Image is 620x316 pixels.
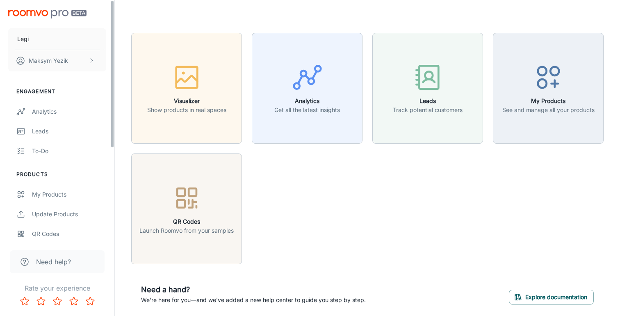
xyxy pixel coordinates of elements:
p: Rate your experience [7,283,108,293]
div: My Products [32,190,106,199]
button: Maksym Yezik [8,50,106,71]
a: Explore documentation [509,292,594,300]
button: Rate 4 star [66,293,82,309]
img: Roomvo PRO Beta [8,10,87,18]
p: See and manage all your products [502,105,595,114]
span: Need help? [36,257,71,267]
p: Get all the latest insights [274,105,340,114]
h6: Visualizer [147,96,226,105]
div: Analytics [32,107,106,116]
button: AnalyticsGet all the latest insights [252,33,362,144]
button: QR CodesLaunch Roomvo from your samples [131,153,242,264]
button: Legi [8,28,106,50]
h6: Analytics [274,96,340,105]
p: Legi [17,34,29,44]
a: My ProductsSee and manage all your products [493,83,604,92]
button: Rate 3 star [49,293,66,309]
button: Rate 2 star [33,293,49,309]
button: LeadsTrack potential customers [372,33,483,144]
button: VisualizerShow products in real spaces [131,33,242,144]
button: My ProductsSee and manage all your products [493,33,604,144]
p: Track potential customers [393,105,463,114]
a: QR CodesLaunch Roomvo from your samples [131,204,242,212]
a: LeadsTrack potential customers [372,83,483,92]
div: QR Codes [32,229,106,238]
p: Show products in real spaces [147,105,226,114]
p: Maksym Yezik [29,56,68,65]
div: Leads [32,127,106,136]
h6: Need a hand? [141,284,366,295]
button: Rate 5 star [82,293,98,309]
button: Explore documentation [509,290,594,305]
h6: Leads [393,96,463,105]
a: AnalyticsGet all the latest insights [252,83,362,92]
h6: My Products [502,96,595,105]
button: Rate 1 star [16,293,33,309]
h6: QR Codes [139,217,234,226]
div: To-do [32,147,106,156]
p: We're here for you—and we've added a new help center to guide you step by step. [141,295,366,305]
p: Launch Roomvo from your samples [139,226,234,235]
div: Update Products [32,210,106,219]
